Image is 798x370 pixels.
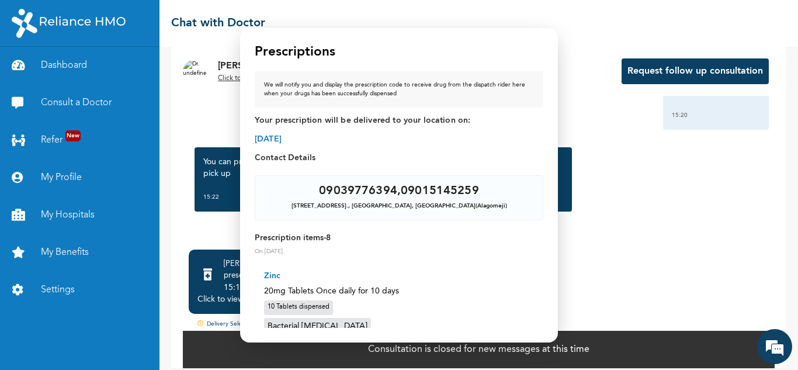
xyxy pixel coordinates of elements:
[192,6,220,34] div: Minimize live chat window
[255,42,335,62] h4: Prescriptions
[264,318,371,335] div: Bacterial [MEDICAL_DATA]
[255,152,543,164] p: Contact Details
[264,285,534,298] p: 20mg Tablets Once daily for 10 days
[319,185,478,197] div: 09039776394 , 09015145259
[264,270,534,282] p: Zinc
[6,330,115,338] span: Conversation
[6,268,223,309] textarea: Type your message and hit 'Enter'
[115,309,223,345] div: FAQs
[265,202,533,210] div: [STREET_ADDRESS]. , [GEOGRAPHIC_DATA] , [GEOGRAPHIC_DATA] (Alagomeji)
[61,65,196,81] div: Chat with us now
[255,247,543,256] p: On [DATE]
[255,133,543,145] span: [DATE]
[264,300,333,315] div: 10 Tablets dispensed
[264,81,534,98] div: We will notify you and display the prescription code to receive drug from the dispatch rider here...
[255,232,543,244] p: Prescription items - 8
[68,122,161,240] span: We're online!
[255,115,543,126] span: Your prescription will be delivered to your location on:
[22,58,47,88] img: d_794563401_company_1708531726252_794563401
